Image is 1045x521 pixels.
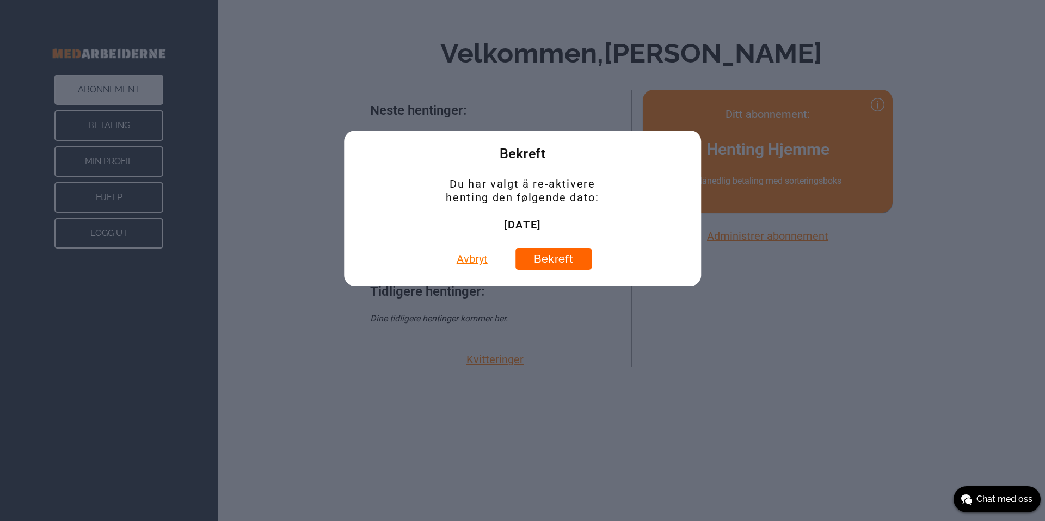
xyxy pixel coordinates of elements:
[976,493,1032,506] span: Chat med oss
[504,218,541,231] span: [DATE]
[515,248,592,270] button: Bekreft
[954,486,1041,512] button: Chat med oss
[500,147,546,161] span: Bekreft
[432,177,613,232] div: Du har valgt å re-aktivere henting den følgende dato:
[453,248,491,270] button: Avbryt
